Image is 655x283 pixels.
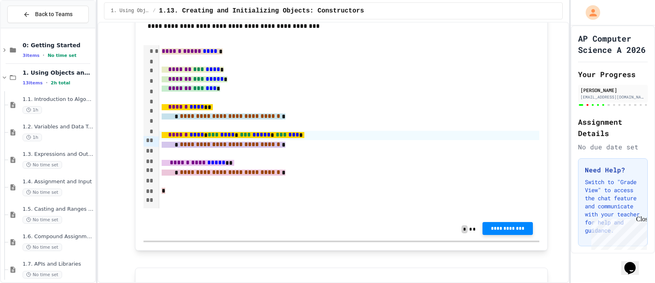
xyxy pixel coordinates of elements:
[46,80,48,86] span: •
[159,6,364,16] span: 1.13. Creating and Initializing Objects: Constructors
[23,151,94,158] span: 1.3. Expressions and Output [New]
[23,243,62,251] span: No time set
[577,3,602,22] div: My Account
[111,8,150,14] span: 1. Using Objects and Methods
[23,53,40,58] span: 3 items
[23,96,94,103] span: 1.1. Introduction to Algorithms, Programming, and Compilers
[51,80,71,86] span: 2h total
[585,165,641,175] h3: Need Help?
[580,86,645,94] div: [PERSON_NAME]
[23,178,94,185] span: 1.4. Assignment and Input
[23,161,62,169] span: No time set
[153,8,156,14] span: /
[7,6,89,23] button: Back to Teams
[23,271,62,279] span: No time set
[23,233,94,240] span: 1.6. Compound Assignment Operators
[578,142,648,152] div: No due date set
[578,69,648,80] h2: Your Progress
[3,3,56,51] div: Chat with us now!Close
[578,116,648,139] h2: Assignment Details
[35,10,73,19] span: Back to Teams
[23,124,94,130] span: 1.2. Variables and Data Types
[585,178,641,235] p: Switch to "Grade View" to access the chat feature and communicate with your teacher for help and ...
[580,94,645,100] div: [EMAIL_ADDRESS][DOMAIN_NAME]
[578,33,648,55] h1: AP Computer Science A 2026
[23,42,94,49] span: 0: Getting Started
[23,106,42,114] span: 1h
[23,206,94,213] span: 1.5. Casting and Ranges of Values
[23,261,94,268] span: 1.7. APIs and Libraries
[43,52,44,59] span: •
[23,216,62,224] span: No time set
[48,53,77,58] span: No time set
[23,134,42,141] span: 1h
[23,80,43,86] span: 13 items
[621,251,647,275] iframe: chat widget
[23,189,62,196] span: No time set
[588,216,647,250] iframe: chat widget
[23,69,94,76] span: 1. Using Objects and Methods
